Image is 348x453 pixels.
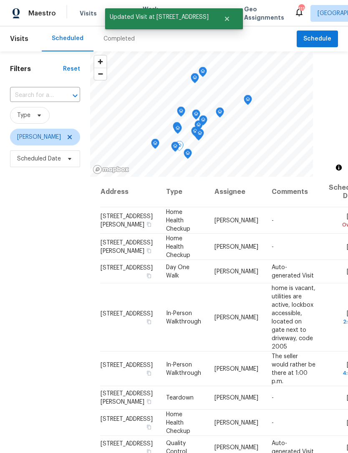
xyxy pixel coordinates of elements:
a: Mapbox homepage [93,165,129,174]
button: Schedule [297,31,338,48]
span: Home Health Checkup [166,209,190,232]
span: [PERSON_NAME] [214,314,258,320]
span: [STREET_ADDRESS] [101,265,153,271]
span: [STREET_ADDRESS] [101,310,153,316]
span: [PERSON_NAME] [214,217,258,223]
span: Teardown [166,395,194,401]
button: Zoom out [94,68,106,80]
div: Map marker [199,115,207,128]
div: 111 [298,5,304,13]
span: The seller would rather be there at 1:00 p.m. [272,353,315,384]
th: Comments [265,177,322,207]
span: [PERSON_NAME] [214,269,258,275]
div: Map marker [194,120,203,133]
div: Map marker [216,107,224,120]
span: - [272,420,274,425]
span: In-Person Walkthrough [166,361,201,376]
div: Map marker [171,142,179,155]
div: Completed [103,35,135,43]
div: Map marker [199,67,207,80]
span: Toggle attribution [336,163,341,172]
span: Geo Assignments [244,5,284,22]
span: Home Health Checkup [166,411,190,434]
div: Map marker [191,127,199,140]
span: [PERSON_NAME] [214,445,258,450]
div: Reset [63,65,80,73]
span: [PERSON_NAME] [214,244,258,249]
span: Updated Visit at [STREET_ADDRESS] [105,8,213,26]
div: Map marker [151,139,159,152]
input: Search for an address... [10,89,57,102]
span: [STREET_ADDRESS][PERSON_NAME] [101,239,153,254]
span: - [272,395,274,401]
div: Map marker [174,124,182,137]
button: Copy Address [145,318,153,325]
div: Map marker [177,107,185,120]
span: Work Orders [143,5,164,22]
span: [PERSON_NAME] [17,133,61,141]
button: Toggle attribution [334,163,344,173]
th: Assignee [208,177,265,207]
button: Copy Address [145,369,153,377]
th: Type [159,177,208,207]
span: [STREET_ADDRESS] [101,416,153,422]
div: Map marker [191,73,199,86]
span: home is vacant, utilities are active, lockbox accessible, located on gate next to driveway, code ... [272,285,315,349]
canvas: Map [90,51,313,177]
button: Zoom in [94,56,106,68]
span: [PERSON_NAME] [214,366,258,372]
span: Scheduled Date [17,155,61,163]
button: Copy Address [145,272,153,280]
span: In-Person Walkthrough [166,310,201,324]
div: Map marker [244,95,252,108]
span: Visits [10,30,28,48]
span: - [272,244,274,249]
button: Copy Address [145,423,153,430]
div: Map marker [175,141,184,154]
span: [STREET_ADDRESS] [101,362,153,368]
div: Map marker [192,109,200,122]
button: Copy Address [145,247,153,254]
span: Day One Walk [166,265,189,279]
div: Scheduled [52,34,83,43]
span: [PERSON_NAME] [214,420,258,425]
div: Map marker [196,129,204,142]
div: Map marker [173,122,181,135]
button: Copy Address [145,220,153,228]
button: Copy Address [145,398,153,405]
span: [STREET_ADDRESS][PERSON_NAME] [101,213,153,227]
span: [PERSON_NAME] [214,395,258,401]
span: [STREET_ADDRESS] [101,441,153,447]
span: Maestro [28,9,56,18]
div: Map marker [184,149,192,162]
span: - [272,217,274,223]
h1: Filters [10,65,63,73]
button: Open [69,90,81,102]
span: Visits [80,9,97,18]
span: Auto-generated Visit [272,265,314,279]
button: Close [213,10,241,27]
span: [STREET_ADDRESS][PERSON_NAME] [101,391,153,405]
span: Schedule [303,34,331,44]
span: Type [17,111,30,120]
span: Home Health Checkup [166,235,190,258]
th: Address [100,177,159,207]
